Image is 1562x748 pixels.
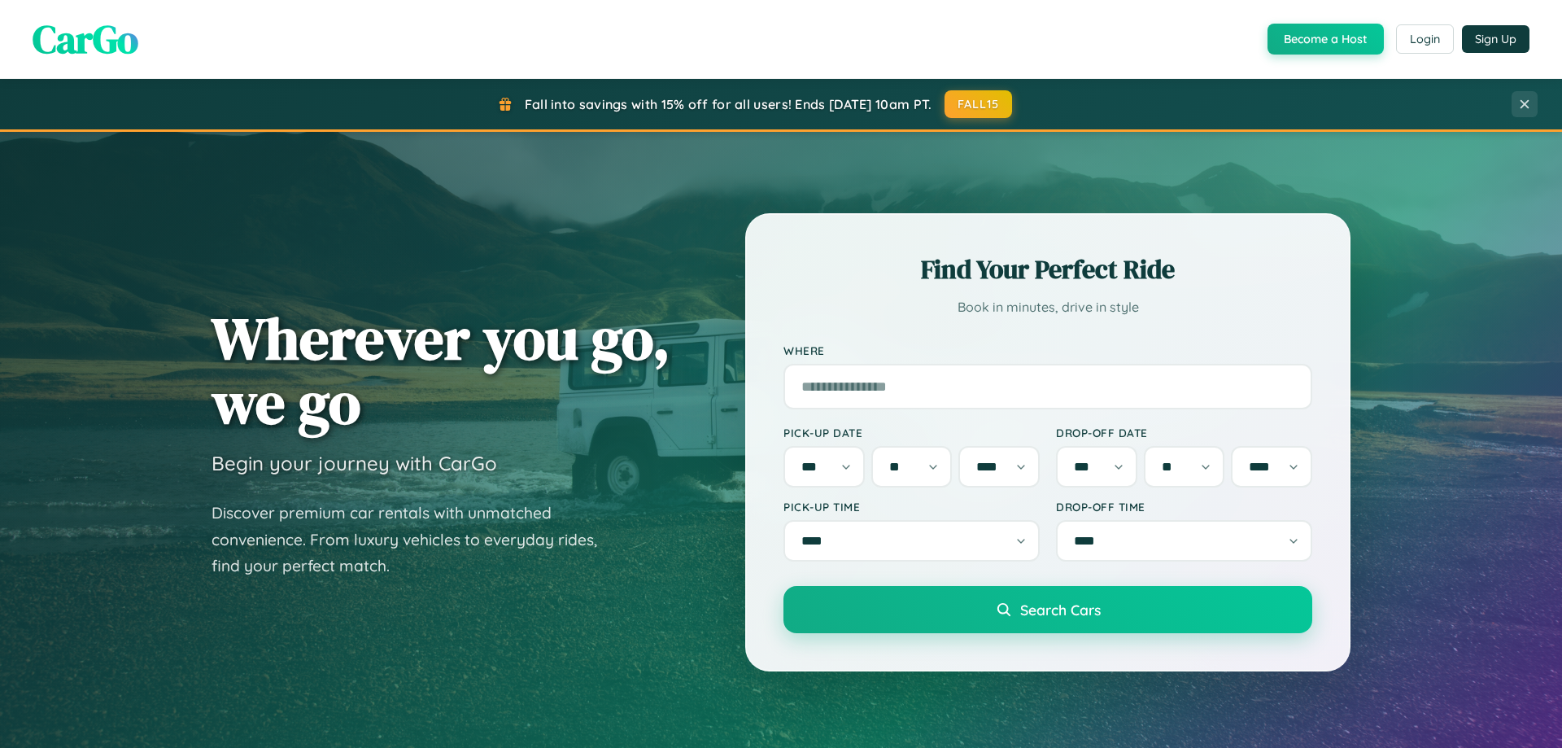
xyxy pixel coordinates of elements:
button: Login [1396,24,1454,54]
span: Search Cars [1020,601,1101,619]
button: Search Cars [783,586,1312,633]
label: Where [783,343,1312,357]
button: Sign Up [1462,25,1529,53]
button: FALL15 [945,90,1013,118]
span: Fall into savings with 15% off for all users! Ends [DATE] 10am PT. [525,96,932,112]
label: Drop-off Date [1056,426,1312,440]
label: Pick-up Time [783,500,1040,514]
h2: Find Your Perfect Ride [783,252,1312,287]
label: Pick-up Date [783,426,1040,440]
span: CarGo [33,12,138,66]
h1: Wherever you go, we go [212,306,670,435]
p: Discover premium car rentals with unmatched convenience. From luxury vehicles to everyday rides, ... [212,500,618,580]
p: Book in minutes, drive in style [783,295,1312,319]
h3: Begin your journey with CarGo [212,451,497,475]
label: Drop-off Time [1056,500,1312,514]
button: Become a Host [1267,24,1384,55]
